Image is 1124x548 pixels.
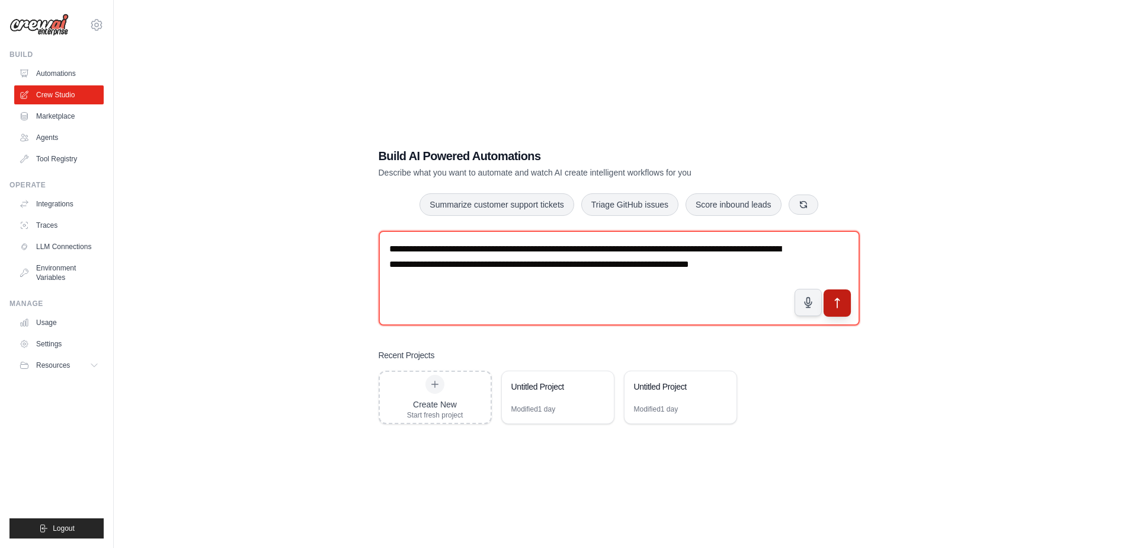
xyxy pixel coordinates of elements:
iframe: Chat Widget [1065,491,1124,548]
div: Build [9,50,104,59]
h1: Build AI Powered Automations [379,148,777,164]
button: Triage GitHub issues [581,193,678,216]
h3: Recent Projects [379,349,435,361]
button: Summarize customer support tickets [420,193,574,216]
a: Usage [14,313,104,332]
button: Score inbound leads [686,193,782,216]
a: Automations [14,64,104,83]
div: Operate [9,180,104,190]
div: Manage [9,299,104,308]
a: Tool Registry [14,149,104,168]
div: Modified 1 day [511,404,556,414]
span: Resources [36,361,70,370]
div: Modified 1 day [634,404,678,414]
div: Start fresh project [407,410,463,420]
button: Logout [9,518,104,539]
p: Describe what you want to automate and watch AI create intelligent workflows for you [379,167,777,179]
div: Create New [407,399,463,410]
div: Untitled Project [511,381,593,393]
a: LLM Connections [14,237,104,256]
a: Crew Studio [14,85,104,104]
a: Marketplace [14,107,104,126]
a: Integrations [14,195,104,214]
a: Environment Variables [14,259,104,287]
a: Settings [14,334,104,353]
div: Untitled Project [634,381,715,393]
img: Logo [9,14,69,36]
button: Click to speak your automation idea [795,289,822,316]
a: Traces [14,216,104,235]
span: Logout [53,524,75,533]
a: Agents [14,128,104,147]
button: Get new suggestions [789,195,818,215]
button: Resources [14,356,104,375]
